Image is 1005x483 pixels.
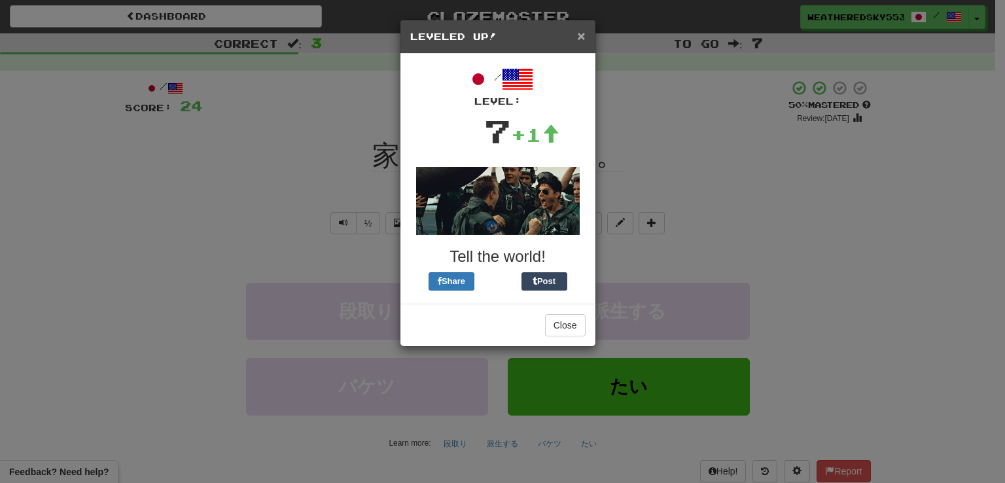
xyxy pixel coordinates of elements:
[577,29,585,43] button: Close
[511,122,559,148] div: +1
[474,272,521,291] iframe: X Post Button
[545,314,586,336] button: Close
[410,95,586,108] div: Level:
[521,272,567,291] button: Post
[410,248,586,265] h3: Tell the world!
[429,272,474,291] button: Share
[484,108,511,154] div: 7
[577,28,585,43] span: ×
[416,167,580,235] img: topgun-769e91374289d1a7cee4bdcce2229f64f1fa97f7cbbef9a35b896cb17c9c8419.gif
[410,63,586,108] div: /
[410,30,586,43] h5: Leveled Up!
